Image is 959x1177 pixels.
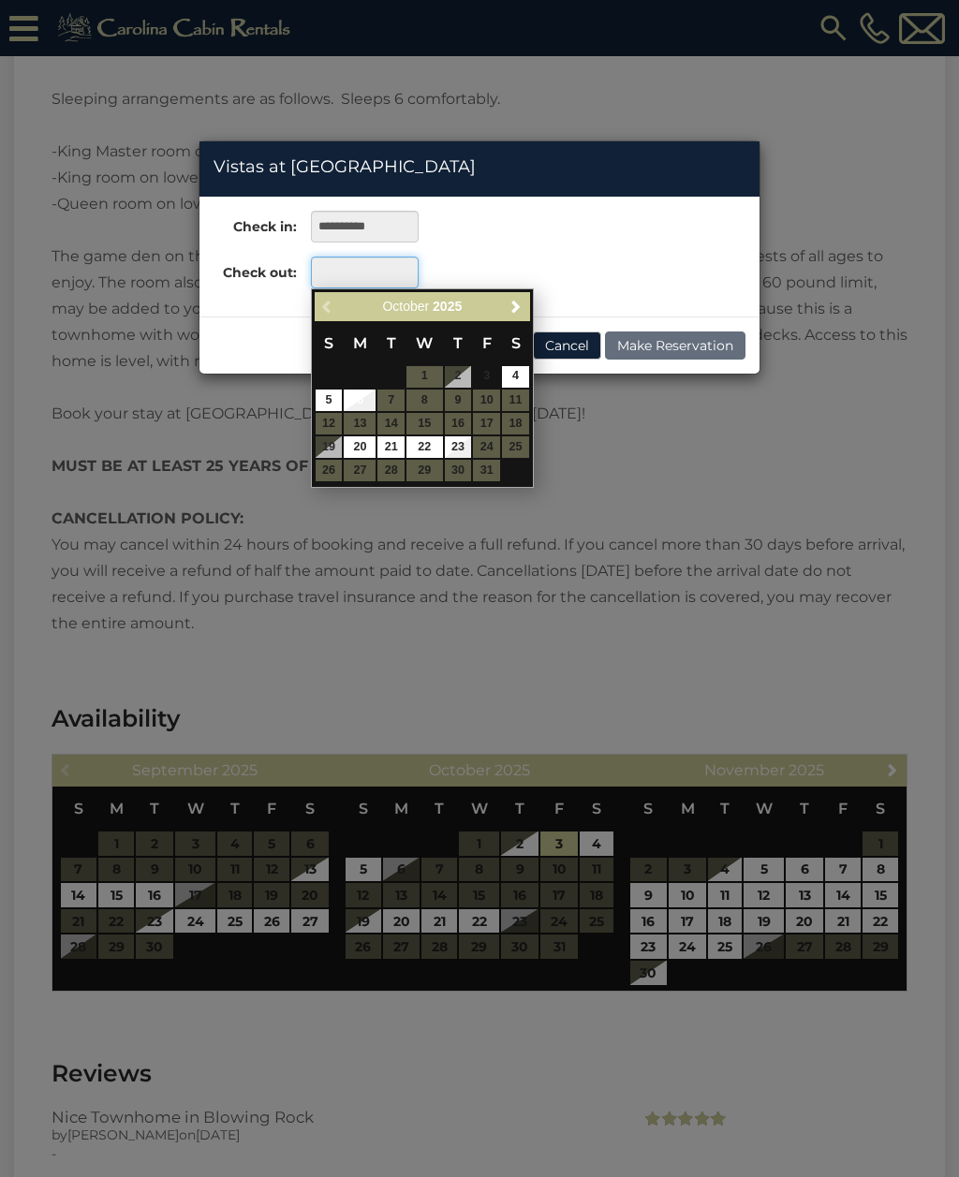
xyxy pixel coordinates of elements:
a: 21 [377,436,405,458]
span: Wednesday [416,334,433,352]
td: $298 [444,435,473,459]
td: $241 [501,365,530,389]
td: Checkout must be after start date [472,365,501,389]
a: 5 [316,390,343,411]
a: Next [505,295,528,318]
td: $167 [343,389,376,412]
td: $228 [343,435,376,459]
span: Thursday [453,334,463,352]
span: Saturday [511,334,521,352]
span: October [382,299,429,314]
button: Cancel [533,331,601,360]
button: Make Reservation [605,331,745,360]
label: Check in: [199,211,297,236]
span: 2025 [433,299,462,314]
span: Sunday [324,334,333,352]
h4: Vistas at [GEOGRAPHIC_DATA] [214,155,745,180]
span: 3 [473,366,500,388]
td: $209 [406,435,443,459]
a: 23 [445,436,472,458]
label: Check out: [199,257,297,282]
span: Next [509,299,524,314]
span: Monday [353,334,367,352]
a: 20 [344,436,376,458]
a: 22 [406,436,442,458]
td: $211 [376,435,406,459]
span: Tuesday [387,334,396,352]
td: $172 [315,389,344,412]
a: 4 [502,366,529,388]
span: Friday [482,334,492,352]
a: 6 [344,390,376,411]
